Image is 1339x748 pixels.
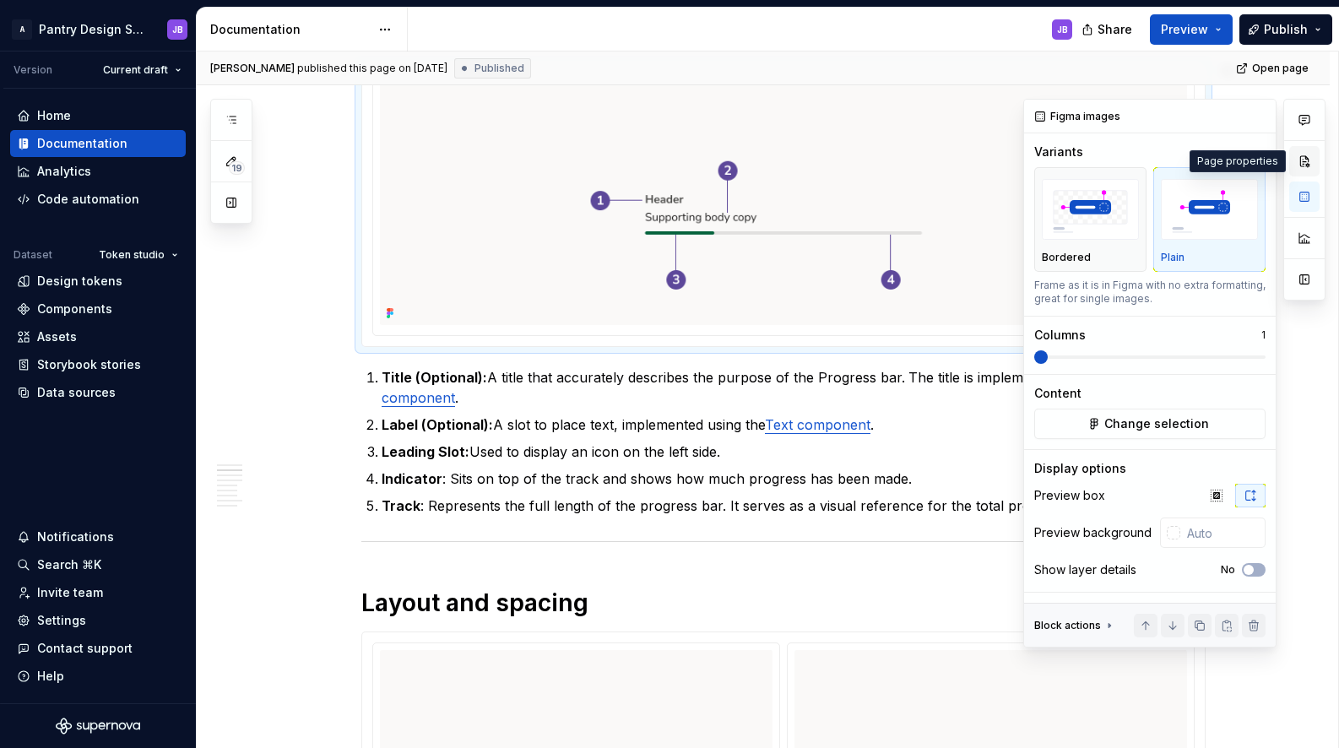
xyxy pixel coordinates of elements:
a: Storybook stories [10,351,186,378]
div: A [12,19,32,40]
button: Share [1073,14,1143,45]
a: Text component [765,416,870,433]
p: Used to display an icon on the left side. [382,442,1206,462]
span: Current draft [103,63,168,77]
div: Storybook stories [37,356,141,373]
p: A title that accurately describes the purpose of the Progress bar. The title is implemented with ... [382,367,1206,408]
div: Settings [37,612,86,629]
div: Dataset [14,248,52,262]
strong: Indicator [382,470,442,487]
button: Preview [1150,14,1233,45]
svg: Supernova Logo [56,718,140,734]
div: Home [37,107,71,124]
span: Token studio [99,248,165,262]
div: Design tokens [37,273,122,290]
div: Page properties [1190,150,1286,172]
button: Notifications [10,523,186,550]
div: JB [1057,23,1068,36]
button: Publish [1239,14,1332,45]
a: Components [10,295,186,323]
a: Design tokens [10,268,186,295]
div: JB [172,23,183,36]
a: Analytics [10,158,186,185]
button: Search ⌘K [10,551,186,578]
span: 19 [229,161,245,175]
span: Open page [1252,62,1309,75]
a: Open page [1231,57,1316,80]
p: : Sits on top of the track and shows how much progress has been made. [382,469,1206,489]
strong: Label (Optional): [382,416,493,433]
span: Publish [1264,21,1308,38]
div: published this page on [DATE] [297,62,447,75]
button: Help [10,663,186,690]
button: Current draft [95,58,189,82]
button: APantry Design SystemJB [3,11,192,47]
div: Code automation [37,191,139,208]
div: Notifications [37,528,114,545]
a: Data sources [10,379,186,406]
a: Documentation [10,130,186,157]
span: [PERSON_NAME] [210,62,295,75]
strong: Leading Slot: [382,443,469,460]
strong: Track [382,497,420,514]
div: Search ⌘K [37,556,101,573]
span: Preview [1161,21,1208,38]
p: : Represents the full length of the progress bar. It serves as a visual reference for the total p... [382,496,1206,516]
div: Documentation [210,21,370,38]
div: Invite team [37,584,103,601]
div: Documentation [37,135,127,152]
div: Version [14,63,52,77]
div: Analytics [37,163,91,180]
div: Help [37,668,64,685]
a: Home [10,102,186,129]
div: Contact support [37,640,133,657]
div: Components [37,301,112,317]
a: Settings [10,607,186,634]
p: A slot to place text, implemented using the . [382,415,1206,435]
div: Data sources [37,384,116,401]
a: Assets [10,323,186,350]
strong: Title (Optional): [382,369,487,386]
div: Assets [37,328,77,345]
a: Code automation [10,186,186,213]
span: Share [1098,21,1132,38]
a: Invite team [10,579,186,606]
button: Contact support [10,635,186,662]
span: Published [474,62,524,75]
div: Pantry Design System [39,21,147,38]
button: Token studio [91,243,186,267]
h1: Layout and spacing [361,588,1206,618]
